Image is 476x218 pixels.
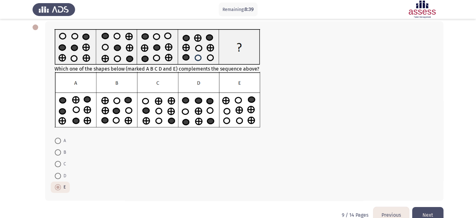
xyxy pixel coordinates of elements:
p: Remaining: [223,6,254,13]
img: Assessment logo of ASSESS Focus 4 Module Assessment (EN/AR) (Advanced - IB) [401,1,443,18]
span: C [61,160,66,168]
span: E [61,183,66,191]
span: A [61,137,66,145]
img: UkFYYV8xMDBfQi5wbmcxNjkxMzgzNTQ3MjI2.png [54,72,260,128]
span: D [61,172,66,180]
img: UkFYYV8xMDBfQS5wbmcxNjkxMzgzNTM4Mjgz.png [54,29,260,65]
img: Assess Talent Management logo [33,1,75,18]
span: 8:39 [244,6,254,12]
span: B [61,149,66,156]
p: 9 / 14 Pages [342,212,368,218]
div: Which one of the shapes below (marked A B C D and E) complements the sequence above? [54,29,434,129]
